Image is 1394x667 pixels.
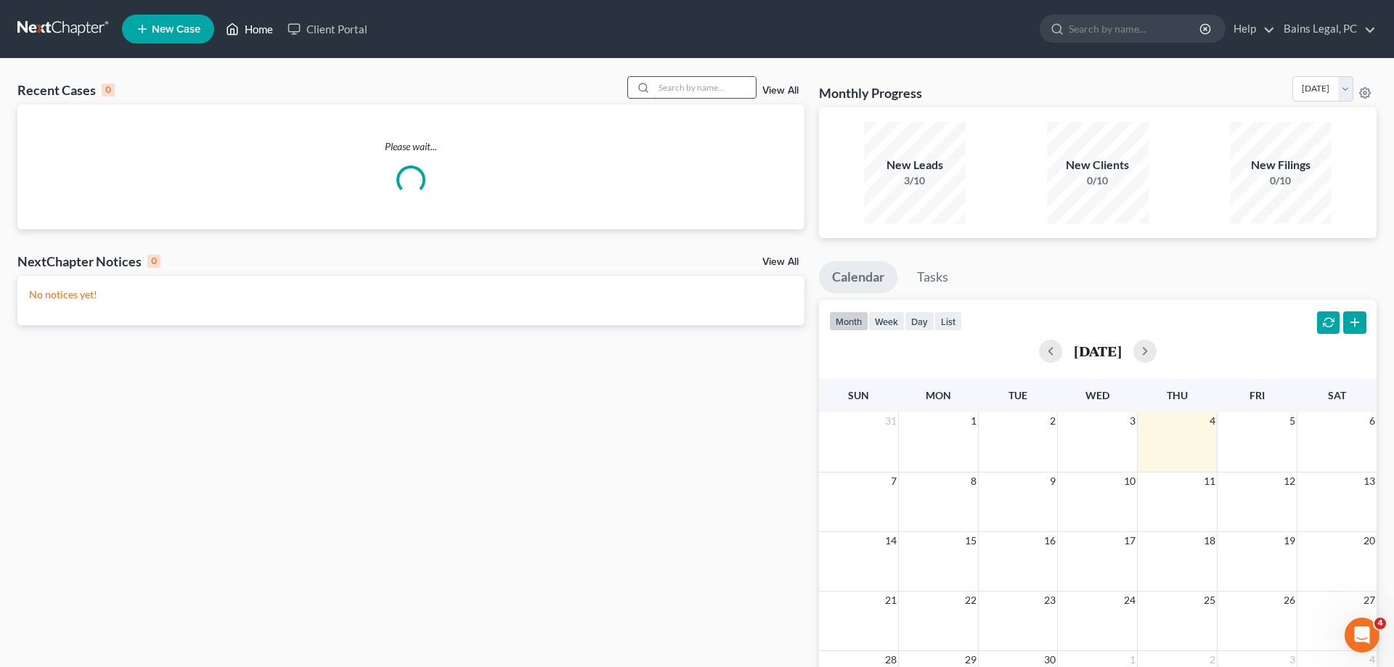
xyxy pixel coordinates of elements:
span: Sun [848,389,869,401]
span: 9 [1048,472,1057,490]
div: 0/10 [1047,173,1149,188]
span: 22 [963,592,978,609]
button: week [868,311,905,331]
a: Client Portal [280,16,375,42]
span: 4 [1208,412,1217,430]
a: View All [762,86,799,96]
div: NextChapter Notices [17,253,160,270]
span: 13 [1362,472,1377,490]
iframe: Intercom live chat [1345,618,1379,652]
span: 10 [1122,472,1137,490]
span: 6 [1368,412,1377,430]
span: Tue [1008,389,1027,401]
span: 20 [1362,532,1377,549]
h3: Monthly Progress [819,84,922,102]
span: 1 [969,412,978,430]
input: Search by name... [1069,15,1202,42]
span: New Case [152,24,200,35]
span: 3 [1128,412,1137,430]
span: 2 [1048,412,1057,430]
span: Mon [926,389,951,401]
span: 15 [963,532,978,549]
a: Help [1226,16,1275,42]
span: Wed [1085,389,1109,401]
span: 31 [884,412,898,430]
a: View All [762,257,799,267]
span: 11 [1202,472,1217,490]
div: New Filings [1230,157,1332,173]
span: 8 [969,472,978,490]
button: day [905,311,934,331]
div: Recent Cases [17,81,115,99]
p: No notices yet! [29,287,793,302]
a: Tasks [904,261,961,293]
span: Fri [1250,389,1265,401]
p: Please wait... [17,139,804,154]
span: 27 [1362,592,1377,609]
span: 5 [1288,412,1297,430]
span: Thu [1167,389,1188,401]
a: Home [219,16,280,42]
span: 14 [884,532,898,549]
a: Calendar [819,261,897,293]
button: list [934,311,962,331]
input: Search by name... [654,77,756,98]
span: 4 [1374,618,1386,629]
span: 16 [1043,532,1057,549]
div: 0 [147,255,160,268]
span: 24 [1122,592,1137,609]
span: 7 [889,472,898,490]
div: New Clients [1047,157,1149,173]
span: 25 [1202,592,1217,609]
span: 23 [1043,592,1057,609]
span: 19 [1282,532,1297,549]
span: 18 [1202,532,1217,549]
div: 0/10 [1230,173,1332,188]
span: 12 [1282,472,1297,490]
div: 3/10 [864,173,966,188]
h2: [DATE] [1074,343,1122,359]
span: 17 [1122,532,1137,549]
span: 21 [884,592,898,609]
span: 26 [1282,592,1297,609]
div: 0 [102,83,115,97]
button: month [829,311,868,331]
a: Bains Legal, PC [1276,16,1376,42]
span: Sat [1328,389,1346,401]
div: New Leads [864,157,966,173]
